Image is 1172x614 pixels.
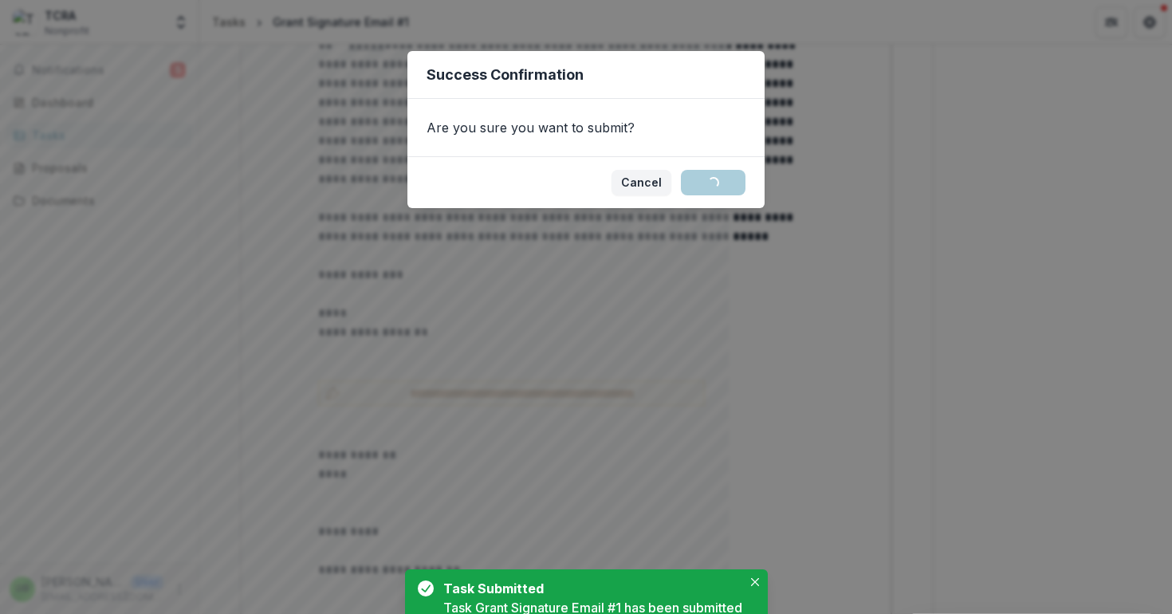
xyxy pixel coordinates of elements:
header: Success Confirmation [407,51,765,99]
div: Task Submitted [443,579,736,598]
button: Close [745,573,765,592]
button: Cancel [612,170,671,195]
div: Are you sure you want to submit? [407,99,765,156]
